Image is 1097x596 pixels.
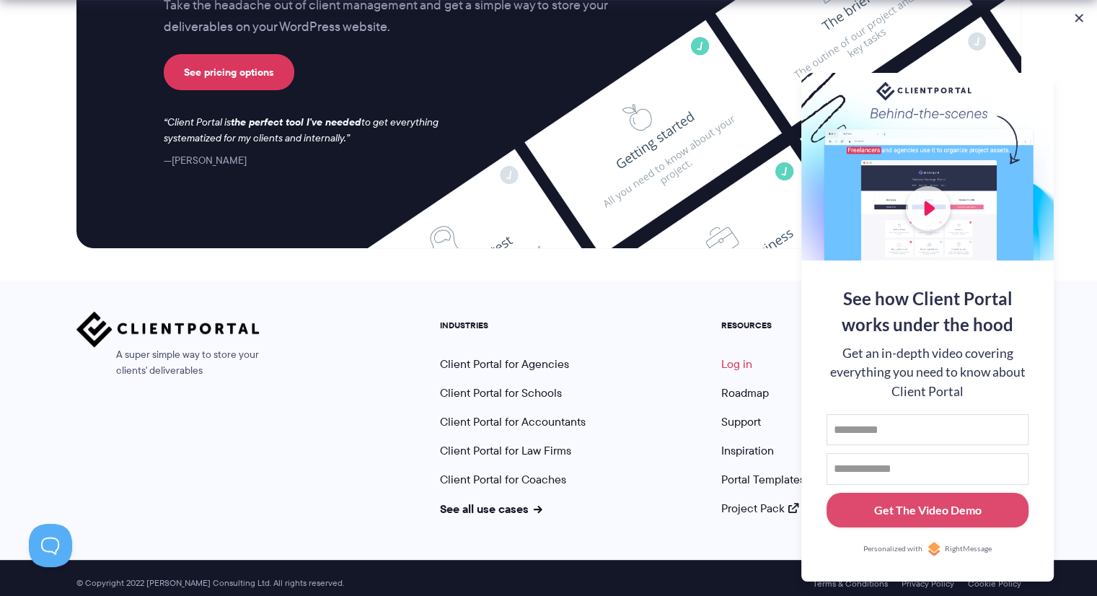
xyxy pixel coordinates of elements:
a: Roadmap [721,385,769,401]
div: Get an in-depth video covering everything you need to know about Client Portal [827,344,1028,401]
span: RightMessage [945,543,992,555]
h5: INDUSTRIES [440,320,586,330]
a: Client Portal for Agencies [440,356,569,372]
span: © Copyright 2022 [PERSON_NAME] Consulting Ltd. All rights reserved. [69,578,351,589]
a: Privacy Policy [902,579,954,589]
span: A super simple way to store your clients' deliverables [76,347,260,379]
a: Terms & Conditions [813,579,888,589]
cite: [PERSON_NAME] [164,153,247,167]
a: Client Portal for Coaches [440,471,566,488]
div: See how Client Portal works under the hood [827,286,1028,338]
a: Client Portal for Accountants [440,413,586,430]
a: See all use cases [440,500,542,517]
a: Client Portal for Schools [440,385,562,401]
a: See pricing options [164,54,294,90]
a: Cookie Policy [968,579,1021,589]
img: Personalized with RightMessage [927,542,941,556]
a: Support [721,413,761,430]
iframe: Toggle Customer Support [29,524,72,567]
p: Client Portal is to get everything systematized for my clients and internally. [164,115,458,146]
a: Inspiration [721,442,774,459]
a: Project Pack [721,500,799,517]
div: Get The Video Demo [874,501,982,519]
strong: the perfect tool I've needed [231,114,361,130]
a: Personalized withRightMessage [827,542,1028,556]
h5: RESOURCES [721,320,805,330]
a: Log in [721,356,752,372]
span: Personalized with [863,543,922,555]
a: Portal Templates [721,471,805,488]
button: Get The Video Demo [827,493,1028,528]
a: Client Portal for Law Firms [440,442,571,459]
